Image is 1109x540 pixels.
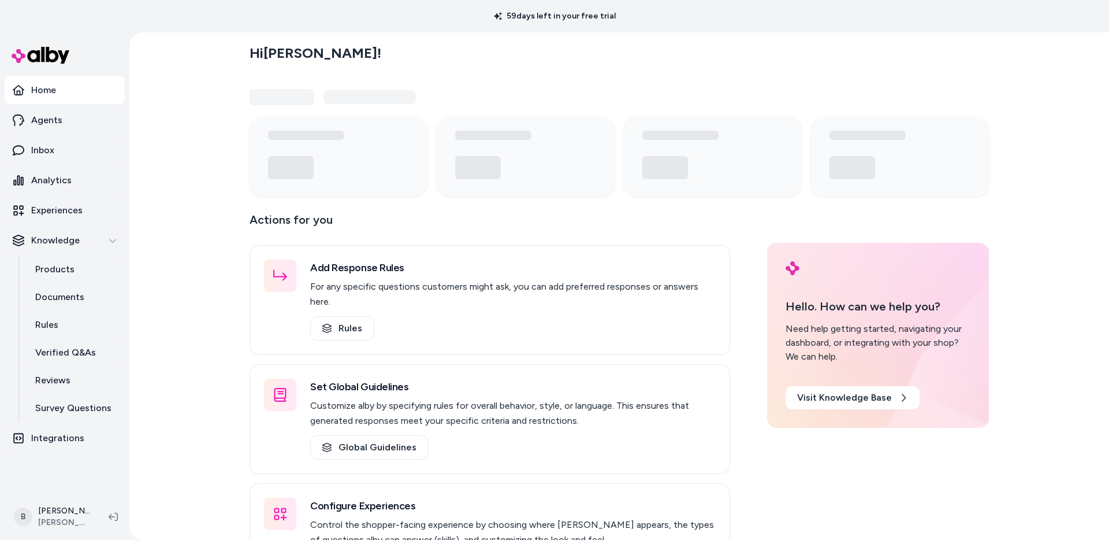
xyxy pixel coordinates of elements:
h2: Hi [PERSON_NAME] ! [250,45,381,62]
a: Products [24,256,125,283]
a: Home [5,76,125,104]
a: Inbox [5,136,125,164]
p: Agents [31,113,62,127]
p: Knowledge [31,234,80,247]
h3: Configure Experiences [310,498,716,514]
p: For any specific questions customers might ask, you can add preferred responses or answers here. [310,279,716,309]
p: Reviews [35,373,70,387]
img: alby Logo [12,47,69,64]
h3: Set Global Guidelines [310,379,716,395]
a: Verified Q&As [24,339,125,367]
p: Analytics [31,173,72,187]
a: Agents [5,106,125,134]
p: [PERSON_NAME] [38,505,90,517]
p: Products [35,262,75,276]
p: Customize alby by specifying rules for overall behavior, style, or language. This ensures that ge... [310,398,716,428]
span: B [14,508,32,526]
p: Survey Questions [35,401,111,415]
a: Analytics [5,167,125,194]
p: Hello. How can we help you? [786,298,970,315]
p: Actions for you [250,210,730,238]
a: Experiences [5,197,125,224]
a: Visit Knowledge Base [786,386,920,409]
p: Documents [35,290,84,304]
button: Knowledge [5,227,125,254]
p: Integrations [31,431,84,445]
a: Global Guidelines [310,435,429,460]
a: Survey Questions [24,394,125,422]
p: 59 days left in your free trial [487,10,623,22]
span: [PERSON_NAME] [38,517,90,528]
p: Home [31,83,56,97]
div: Need help getting started, navigating your dashboard, or integrating with your shop? We can help. [786,322,970,364]
p: Rules [35,318,58,332]
a: Reviews [24,367,125,394]
button: B[PERSON_NAME][PERSON_NAME] [7,498,99,535]
img: alby Logo [786,261,799,275]
a: Documents [24,283,125,311]
a: Rules [24,311,125,339]
a: Rules [310,316,374,341]
p: Experiences [31,204,83,217]
a: Integrations [5,424,125,452]
p: Verified Q&As [35,346,96,360]
p: Inbox [31,143,54,157]
h3: Add Response Rules [310,260,716,276]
